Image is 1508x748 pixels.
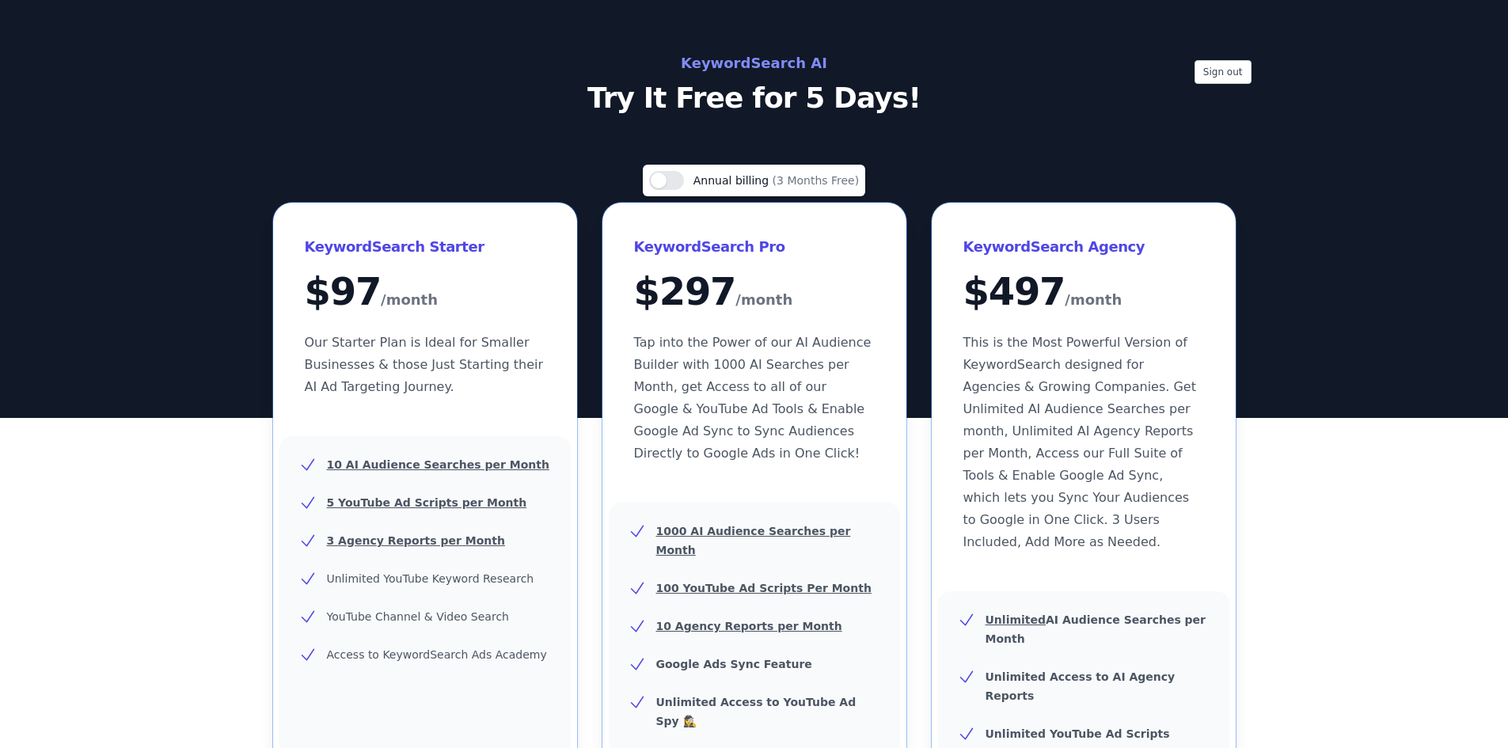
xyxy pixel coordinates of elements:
h2: KeywordSearch AI [400,51,1109,76]
div: $ 97 [305,272,545,313]
span: This is the Most Powerful Version of KeywordSearch designed for Agencies & Growing Companies. Get... [963,335,1196,549]
button: Sign out [1195,60,1252,84]
b: Google Ads Sync Feature [656,658,812,670]
u: 3 Agency Reports per Month [327,534,505,547]
span: /month [735,287,792,313]
b: Unlimited YouTube Ad Scripts [986,727,1170,740]
u: 100 YouTube Ad Scripts Per Month [656,582,872,594]
h3: KeywordSearch Agency [963,234,1204,260]
p: Try It Free for 5 Days! [400,82,1109,114]
span: Unlimited YouTube Keyword Research [327,572,534,585]
span: /month [381,287,438,313]
u: 5 YouTube Ad Scripts per Month [327,496,527,509]
u: 1000 AI Audience Searches per Month [656,525,851,556]
span: /month [1065,287,1122,313]
span: Annual billing [693,174,773,187]
span: (3 Months Free) [773,174,860,187]
b: AI Audience Searches per Month [986,613,1206,645]
b: Unlimited Access to YouTube Ad Spy 🕵️‍♀️ [656,696,857,727]
span: Tap into the Power of our AI Audience Builder with 1000 AI Searches per Month, get Access to all ... [634,335,872,461]
span: Access to KeywordSearch Ads Academy [327,648,547,661]
div: $ 297 [634,272,875,313]
span: Our Starter Plan is Ideal for Smaller Businesses & those Just Starting their AI Ad Targeting Jour... [305,335,544,394]
h3: KeywordSearch Starter [305,234,545,260]
div: $ 497 [963,272,1204,313]
span: YouTube Channel & Video Search [327,610,509,623]
u: 10 AI Audience Searches per Month [327,458,549,471]
b: Unlimited Access to AI Agency Reports [986,670,1176,702]
u: Unlimited [986,613,1046,626]
h3: KeywordSearch Pro [634,234,875,260]
u: 10 Agency Reports per Month [656,620,842,632]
